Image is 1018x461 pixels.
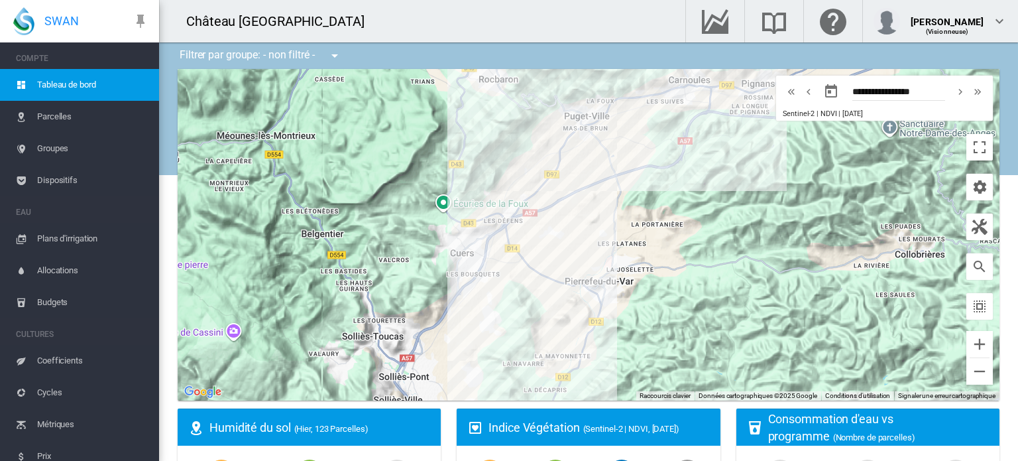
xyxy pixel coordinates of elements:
[37,409,148,440] span: Métriques
[966,134,993,161] button: Passer en plein écran
[37,165,148,196] span: Dispositifs
[966,253,993,280] button: icon-magnify
[972,259,988,275] md-icon: icon-magnify
[186,12,376,31] div: Château [GEOGRAPHIC_DATA]
[583,424,679,434] span: (Sentinel-2 | NDVI, [DATE])
[747,420,763,436] md-icon: icon-cup-water
[783,109,836,118] span: Sentinel-2 | NDVI
[37,377,148,409] span: Cycles
[37,133,148,165] span: Groupes
[972,179,988,195] md-icon: icon-cog
[758,13,790,29] md-icon: Recherche dans la librairie
[133,13,148,29] md-icon: icon-pin
[467,420,483,436] md-icon: icon-heart-box-outline
[699,13,731,29] md-icon: Accéder au Data Hub
[991,13,1007,29] md-icon: icon-chevron-down
[874,8,900,34] img: profile.jpg
[969,84,986,99] button: icon-chevron-double-right
[952,84,969,99] button: icon-chevron-right
[16,202,148,223] span: EAU
[640,391,691,401] button: Raccourcis clavier
[838,109,862,118] span: | [DATE]
[898,392,995,399] a: Signaler une erreur cartographique
[768,411,989,444] div: Consommation d'eau vs programme
[37,287,148,318] span: Budgets
[817,13,849,29] md-icon: Cliquez ici pour obtenir de l'aide
[699,392,817,399] span: Données cartographiques ©2025 Google
[800,84,817,99] button: icon-chevron-left
[37,223,148,255] span: Plans d'irrigation
[188,420,204,436] md-icon: icon-map-marker-radius
[911,10,984,23] div: [PERSON_NAME]
[44,13,79,29] span: SWAN
[784,84,799,99] md-icon: icon-chevron-double-left
[926,28,969,35] span: (Visionneuse)
[181,383,225,401] a: Ouvrir cette zone dans Google Maps (dans une nouvelle fenêtre)
[327,48,343,64] md-icon: icon-menu-down
[37,255,148,287] span: Allocations
[966,331,993,358] button: Zoom avant
[953,84,968,99] md-icon: icon-chevron-right
[833,432,915,442] span: (Nombre de parcelles)
[16,48,148,69] span: COMPTE
[13,7,34,35] img: SWAN-Landscape-Logo-Colour-drop.png
[488,419,709,436] div: Indice Végétation
[972,298,988,314] md-icon: icon-select-all
[170,42,352,69] div: Filtrer par groupe: - non filtré -
[209,419,430,436] div: Humidité du sol
[966,174,993,200] button: icon-cog
[321,42,348,69] button: icon-menu-down
[37,101,148,133] span: Parcelles
[966,358,993,385] button: Zoom arrière
[37,345,148,377] span: Coefficients
[801,84,816,99] md-icon: icon-chevron-left
[966,293,993,320] button: icon-select-all
[783,84,800,99] button: icon-chevron-double-left
[294,424,368,434] span: (Hier, 123 Parcelles)
[16,324,148,345] span: CULTURES
[181,383,225,401] img: Google
[818,78,844,105] button: md-calendar
[825,392,891,399] a: Conditions d'utilisation
[37,69,148,101] span: Tableau de bord
[970,84,985,99] md-icon: icon-chevron-double-right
